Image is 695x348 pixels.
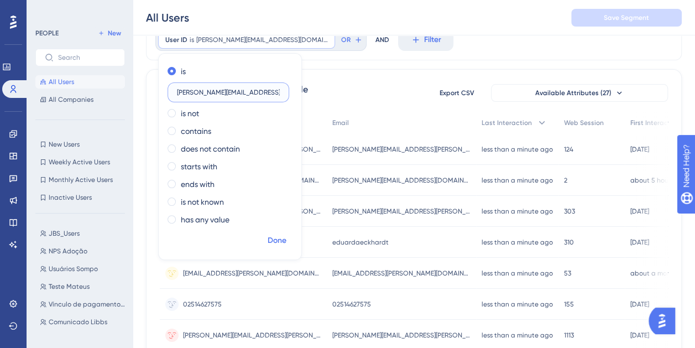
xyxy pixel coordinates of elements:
[429,84,484,102] button: Export CSV
[482,207,553,215] time: less than a minute ago
[564,238,574,247] span: 310
[564,300,574,309] span: 155
[630,331,649,339] time: [DATE]
[482,176,553,184] time: less than a minute ago
[177,89,280,96] input: Type the value
[262,231,292,251] button: Done
[49,175,113,184] span: Monthly Active Users
[332,300,371,309] span: 02514627575
[35,173,125,186] button: Monthly Active Users
[571,9,682,27] button: Save Segment
[35,138,125,151] button: New Users
[440,89,474,97] span: Export CSV
[482,238,553,246] time: less than a minute ago
[482,146,553,153] time: less than a minute ago
[630,146,649,153] time: [DATE]
[35,191,125,204] button: Inactive Users
[35,315,132,329] button: Comunicado Libbs
[332,238,389,247] span: eduardaeckhardt
[181,160,217,173] label: starts with
[564,331,574,340] span: 1113
[564,269,571,278] span: 53
[630,269,692,277] time: about a month ago
[482,118,532,127] span: Last Interaction
[630,176,688,184] time: about 5 hours ago
[49,158,110,167] span: Weekly Active Users
[482,331,553,339] time: less than a minute ago
[564,207,575,216] span: 303
[35,262,132,276] button: Usuários Sompo
[424,33,441,46] span: Filter
[181,124,211,138] label: contains
[49,140,80,149] span: New Users
[398,29,453,51] button: Filter
[35,93,125,106] button: All Companies
[181,213,229,226] label: has any value
[49,318,107,326] span: Comunicado Libbs
[196,35,328,44] span: [PERSON_NAME][EMAIL_ADDRESS][DOMAIN_NAME]
[58,54,116,61] input: Search
[630,300,649,308] time: [DATE]
[630,238,649,246] time: [DATE]
[630,118,680,127] span: First Interaction
[332,269,471,278] span: [EMAIL_ADDRESS][PERSON_NAME][DOMAIN_NAME]
[49,77,74,86] span: All Users
[35,29,59,38] div: PEOPLE
[564,145,573,154] span: 124
[49,229,80,238] span: JBS_Users
[332,118,349,127] span: Email
[35,75,125,89] button: All Users
[181,195,224,209] label: is not known
[49,300,127,309] span: Vínculo de pagamentos aos fornecedores (4 contas -admin)
[35,245,132,258] button: NPS Adoção
[49,264,98,273] span: Usuários Sompo
[190,35,194,44] span: is
[649,304,682,337] iframe: UserGuiding AI Assistant Launcher
[26,3,69,16] span: Need Help?
[35,155,125,169] button: Weekly Active Users
[49,193,92,202] span: Inactive Users
[181,107,199,120] label: is not
[146,10,189,25] div: All Users
[375,29,389,51] div: AND
[564,118,604,127] span: Web Session
[482,300,553,308] time: less than a minute ago
[49,247,87,256] span: NPS Adoção
[35,227,132,240] button: JBS_Users
[482,269,553,277] time: less than a minute ago
[49,282,90,291] span: Teste Mateus
[183,331,321,340] span: [PERSON_NAME][EMAIL_ADDRESS][PERSON_NAME][DOMAIN_NAME]
[332,207,471,216] span: [PERSON_NAME][EMAIL_ADDRESS][PERSON_NAME][DOMAIN_NAME]
[183,269,321,278] span: [EMAIL_ADDRESS][PERSON_NAME][DOMAIN_NAME]
[35,298,132,311] button: Vínculo de pagamentos aos fornecedores (4 contas -admin)
[94,27,125,40] button: New
[630,207,649,215] time: [DATE]
[604,13,649,22] span: Save Segment
[332,145,471,154] span: [PERSON_NAME][EMAIL_ADDRESS][PERSON_NAME][DOMAIN_NAME]
[165,35,187,44] span: User ID
[332,331,471,340] span: [PERSON_NAME][EMAIL_ADDRESS][PERSON_NAME][DOMAIN_NAME]
[332,176,471,185] span: [PERSON_NAME][EMAIL_ADDRESS][DOMAIN_NAME]
[183,300,222,309] span: 02514627575
[108,29,121,38] span: New
[181,178,215,191] label: ends with
[491,84,668,102] button: Available Attributes (27)
[341,35,351,44] span: OR
[181,142,240,155] label: does not contain
[535,89,612,97] span: Available Attributes (27)
[564,176,567,185] span: 2
[35,280,132,293] button: Teste Mateus
[49,95,93,104] span: All Companies
[268,234,286,247] span: Done
[339,31,364,49] button: OR
[181,65,186,78] label: is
